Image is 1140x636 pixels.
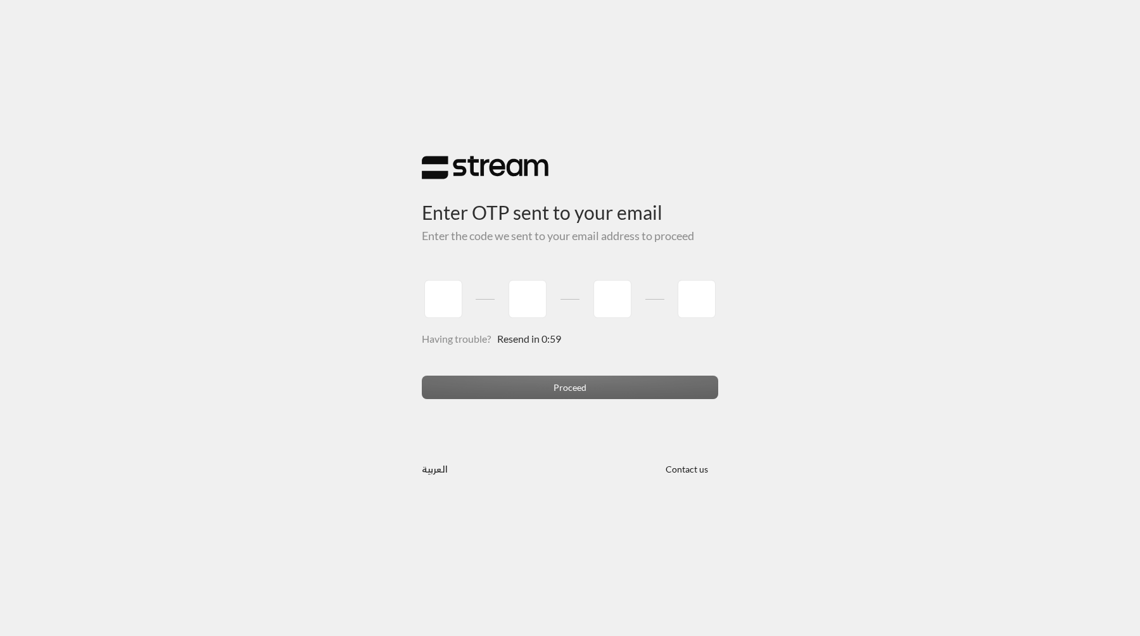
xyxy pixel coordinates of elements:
button: Contact us [655,457,718,480]
h3: Enter OTP sent to your email [422,180,718,224]
h5: Enter the code we sent to your email address to proceed [422,229,718,243]
span: Having trouble? [422,333,491,345]
span: Resend in 0:59 [497,333,561,345]
a: Contact us [655,464,718,474]
a: العربية [422,457,448,480]
img: Stream Logo [422,155,548,180]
